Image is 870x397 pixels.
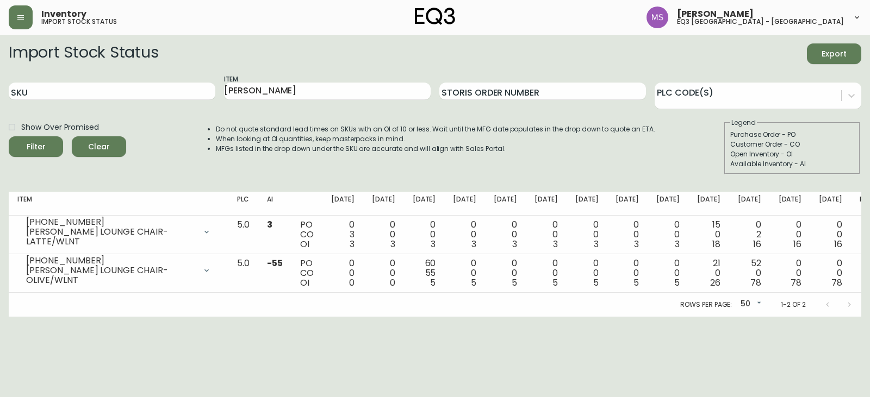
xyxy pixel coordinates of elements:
span: 5 [552,276,558,289]
span: 3 [267,218,272,231]
th: [DATE] [363,192,404,216]
h5: eq3 [GEOGRAPHIC_DATA] - [GEOGRAPHIC_DATA] [677,18,844,25]
div: 0 0 [656,259,680,288]
div: 0 3 [331,220,355,249]
th: [DATE] [526,192,567,216]
button: Clear [72,136,126,157]
td: 5.0 [228,216,258,254]
span: 78 [750,276,761,289]
div: [PHONE_NUMBER][PERSON_NAME] LOUNGE CHAIR-OLIVE/WLNT [17,259,220,282]
div: 0 0 [331,259,355,288]
span: 3 [390,238,395,250]
span: 16 [753,238,761,250]
div: [PERSON_NAME] LOUNGE CHAIR-LATTE/WLNT [26,227,196,247]
div: Purchase Order - PO [730,130,854,140]
div: 0 0 [656,220,680,249]
div: 0 0 [616,259,639,288]
div: 21 0 [697,259,720,288]
div: Customer Order - CO [730,140,854,149]
p: Rows per page: [680,300,732,310]
span: Export [816,47,853,61]
div: 0 0 [779,259,802,288]
span: 3 [594,238,599,250]
th: [DATE] [770,192,811,216]
span: 3 [634,238,639,250]
div: 0 0 [535,259,558,288]
div: 0 0 [453,259,476,288]
div: Open Inventory - OI [730,149,854,159]
td: 5.0 [228,254,258,293]
div: [PHONE_NUMBER] [26,217,196,227]
th: [DATE] [567,192,607,216]
span: 3 [512,238,517,250]
div: [PERSON_NAME] LOUNGE CHAIR-OLIVE/WLNT [26,266,196,285]
li: When looking at OI quantities, keep masterpacks in mind. [216,134,655,144]
span: 3 [471,238,476,250]
div: 0 0 [494,259,517,288]
div: 0 0 [575,259,599,288]
span: OI [300,276,309,289]
span: 5 [674,276,680,289]
span: 18 [712,238,720,250]
span: OI [300,238,309,250]
button: Export [807,43,861,64]
span: 5 [430,276,436,289]
div: 0 0 [575,220,599,249]
th: [DATE] [648,192,688,216]
th: [DATE] [688,192,729,216]
th: [DATE] [607,192,648,216]
span: 0 [349,276,355,289]
span: 26 [710,276,720,289]
span: 16 [793,238,801,250]
span: 78 [831,276,842,289]
th: [DATE] [810,192,851,216]
legend: Legend [730,118,757,128]
div: 0 0 [819,259,842,288]
th: [DATE] [485,192,526,216]
span: [PERSON_NAME] [677,10,754,18]
span: 3 [431,238,436,250]
div: 0 0 [819,220,842,249]
div: 15 0 [697,220,720,249]
span: 5 [512,276,517,289]
li: MFGs listed in the drop down under the SKU are accurate and will align with Sales Portal. [216,144,655,154]
p: 1-2 of 2 [781,300,806,310]
div: 60 55 [413,259,436,288]
span: 3 [350,238,355,250]
th: [DATE] [322,192,363,216]
div: 50 [736,295,763,313]
span: 5 [471,276,476,289]
span: 3 [675,238,680,250]
button: Filter [9,136,63,157]
h5: import stock status [41,18,117,25]
div: 0 0 [779,220,802,249]
span: 3 [553,238,558,250]
span: -55 [267,257,283,269]
img: logo [415,8,455,25]
div: 52 0 [738,259,761,288]
span: Clear [80,140,117,154]
span: 5 [593,276,599,289]
div: 0 0 [413,220,436,249]
span: 5 [633,276,639,289]
span: 0 [390,276,395,289]
th: [DATE] [729,192,770,216]
div: 0 0 [372,220,395,249]
div: [PHONE_NUMBER][PERSON_NAME] LOUNGE CHAIR-LATTE/WLNT [17,220,220,244]
div: [PHONE_NUMBER] [26,256,196,266]
th: PLC [228,192,258,216]
span: Inventory [41,10,86,18]
div: Available Inventory - AI [730,159,854,169]
span: 16 [834,238,842,250]
span: Show Over Promised [21,122,99,133]
div: PO CO [300,220,314,249]
li: Do not quote standard lead times on SKUs with an OI of 10 or less. Wait until the MFG date popula... [216,124,655,134]
img: 1b6e43211f6f3cc0b0729c9049b8e7af [647,7,668,28]
th: Item [9,192,228,216]
div: PO CO [300,259,314,288]
span: 78 [791,276,801,289]
div: 0 2 [738,220,761,249]
th: AI [258,192,291,216]
div: 0 0 [616,220,639,249]
div: 0 0 [453,220,476,249]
